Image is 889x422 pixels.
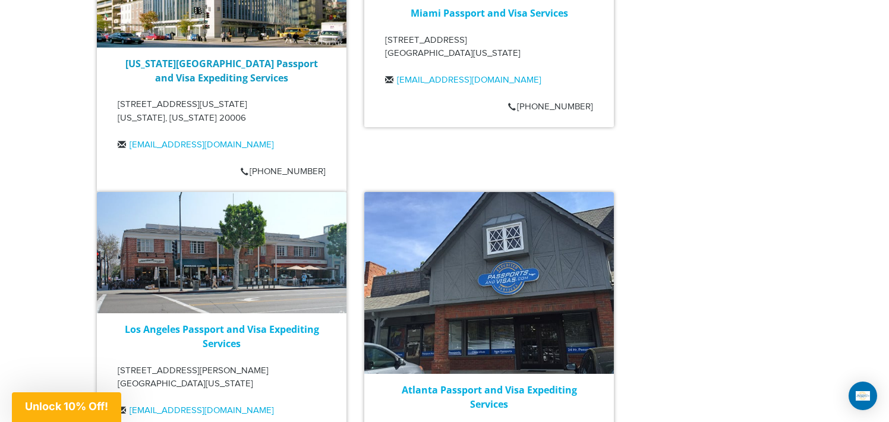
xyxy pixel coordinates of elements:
[508,100,593,114] p: [PHONE_NUMBER]
[125,323,319,350] a: Los Angeles Passport and Visa Expediting Services
[25,400,108,412] span: Unlock 10% Off!
[241,165,326,179] p: [PHONE_NUMBER]
[402,383,577,411] a: Atlanta Passport and Visa Expediting Services
[130,405,274,415] a: [EMAIL_ADDRESS][DOMAIN_NAME]
[130,140,274,150] a: [EMAIL_ADDRESS][DOMAIN_NAME]
[411,7,568,20] a: Miami Passport and Visa Services
[125,57,318,84] a: [US_STATE][GEOGRAPHIC_DATA] Passport and Visa Expediting Services
[118,364,326,391] p: [STREET_ADDRESS][PERSON_NAME] [GEOGRAPHIC_DATA][US_STATE]
[364,192,614,374] img: atlanta-passport-office_-_28de80_-_029b8f063c7946511503b0bb3931d518761db640.jpg
[849,382,877,410] div: Open Intercom Messenger
[97,192,346,313] img: passports_and_visas_los_angeles_-_28de80_-_029b8f063c7946511503b0bb3931d518761db640.jpg
[118,98,326,125] p: [STREET_ADDRESS][US_STATE] [US_STATE], [US_STATE] 20006
[397,75,541,85] a: [EMAIL_ADDRESS][DOMAIN_NAME]
[12,392,121,422] div: Unlock 10% Off!
[385,34,593,61] p: [STREET_ADDRESS] [GEOGRAPHIC_DATA][US_STATE]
